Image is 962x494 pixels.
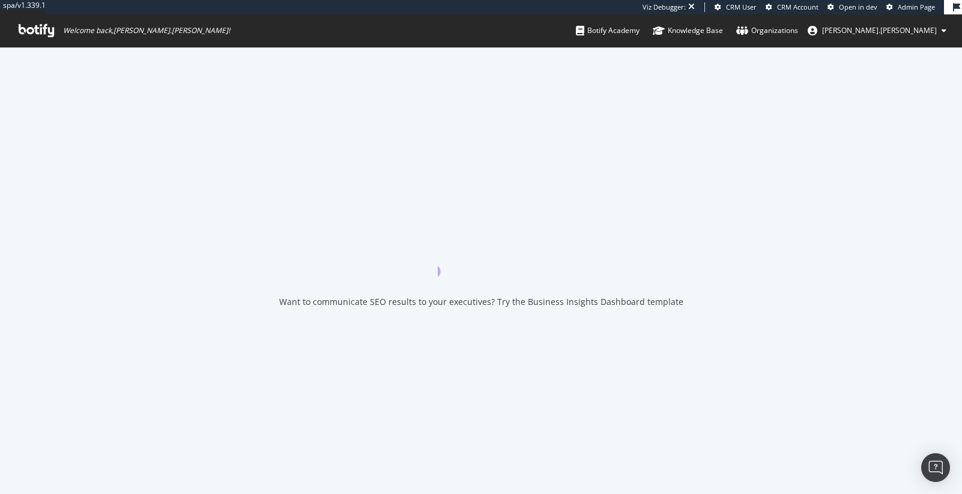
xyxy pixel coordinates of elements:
[766,2,818,12] a: CRM Account
[827,2,877,12] a: Open in dev
[726,2,757,11] span: CRM User
[736,14,798,47] a: Organizations
[576,25,640,37] div: Botify Academy
[653,14,723,47] a: Knowledge Base
[643,2,686,12] div: Viz Debugger:
[921,453,950,482] div: Open Intercom Messenger
[438,233,524,277] div: animation
[736,25,798,37] div: Organizations
[715,2,757,12] a: CRM User
[886,2,935,12] a: Admin Page
[777,2,818,11] span: CRM Account
[798,21,956,40] button: [PERSON_NAME].[PERSON_NAME]
[822,25,937,35] span: ryan.flanagan
[63,26,230,35] span: Welcome back, [PERSON_NAME].[PERSON_NAME] !
[653,25,723,37] div: Knowledge Base
[279,296,683,308] div: Want to communicate SEO results to your executives? Try the Business Insights Dashboard template
[576,14,640,47] a: Botify Academy
[898,2,935,11] span: Admin Page
[839,2,877,11] span: Open in dev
